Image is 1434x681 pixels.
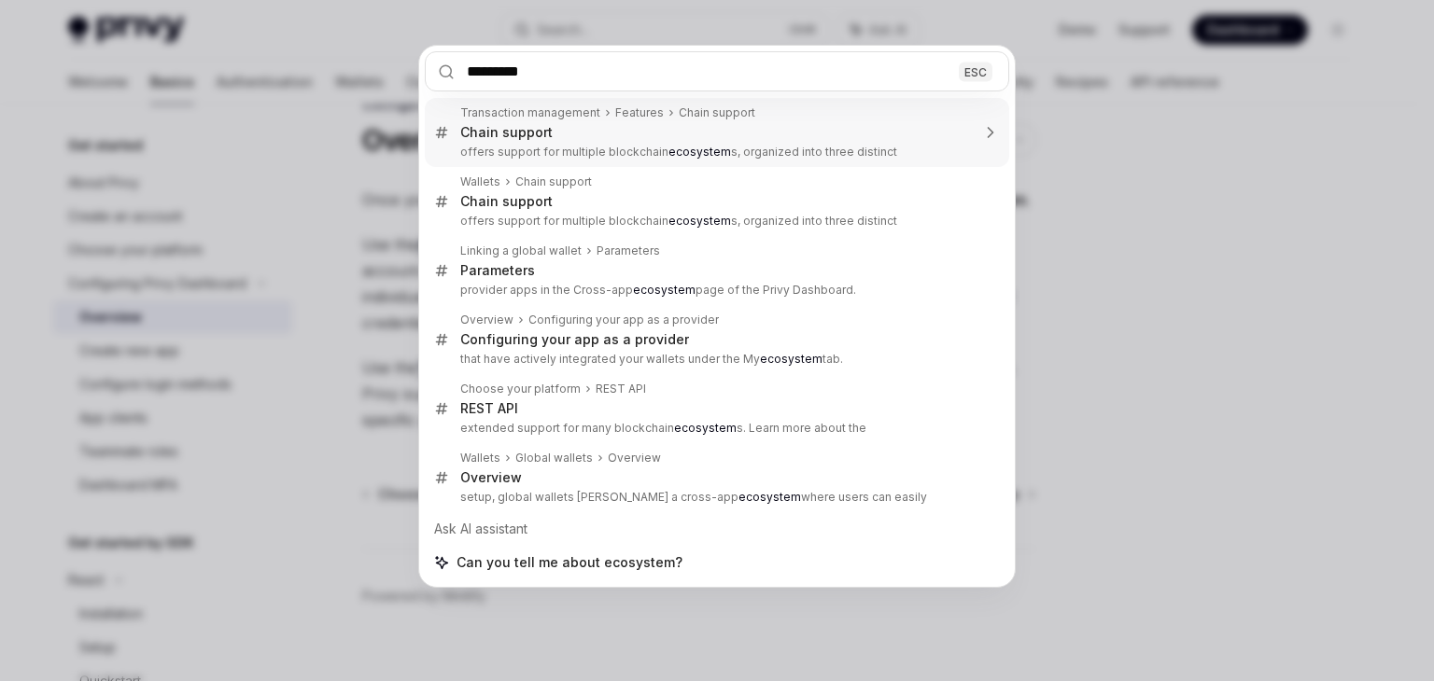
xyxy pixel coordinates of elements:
[615,105,664,120] div: Features
[668,214,731,228] b: ecosystem
[959,62,992,81] div: ESC
[597,243,660,258] div: Parameters
[425,512,1009,546] div: Ask AI assistant
[460,331,689,348] div: Configuring your app as a provider
[460,145,970,160] p: offers support for multiple blockchain s, organized into three distinct
[760,352,822,366] b: ecosystem
[515,174,592,189] div: Chain support
[460,124,553,141] div: Chain support
[528,313,719,327] div: Configuring your app as a provider
[515,451,593,466] div: Global wallets
[460,469,522,486] div: Overview
[608,451,661,466] div: Overview
[679,105,755,120] div: Chain support
[457,553,682,572] span: Can you tell me about ecosystem?
[460,352,970,367] p: that have actively integrated your wallets under the My tab.
[460,193,553,210] div: Chain support
[460,174,500,189] div: Wallets
[633,283,696,297] b: ecosystem
[460,451,500,466] div: Wallets
[460,262,535,279] div: Parameters
[460,105,600,120] div: Transaction management
[460,283,970,298] p: provider apps in the Cross-app page of the Privy Dashboard.
[674,421,737,435] b: ecosystem
[668,145,731,159] b: ecosystem
[460,214,970,229] p: offers support for multiple blockchain s, organized into three distinct
[460,400,518,417] div: REST API
[460,421,970,436] p: extended support for many blockchain s. Learn more about the
[738,490,801,504] b: ecosystem
[460,382,581,396] div: Choose your platform
[460,490,970,505] p: setup, global wallets [PERSON_NAME] a cross-app where users can easily
[460,313,513,327] div: Overview
[460,243,582,258] div: Linking a global wallet
[596,382,646,396] div: REST API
